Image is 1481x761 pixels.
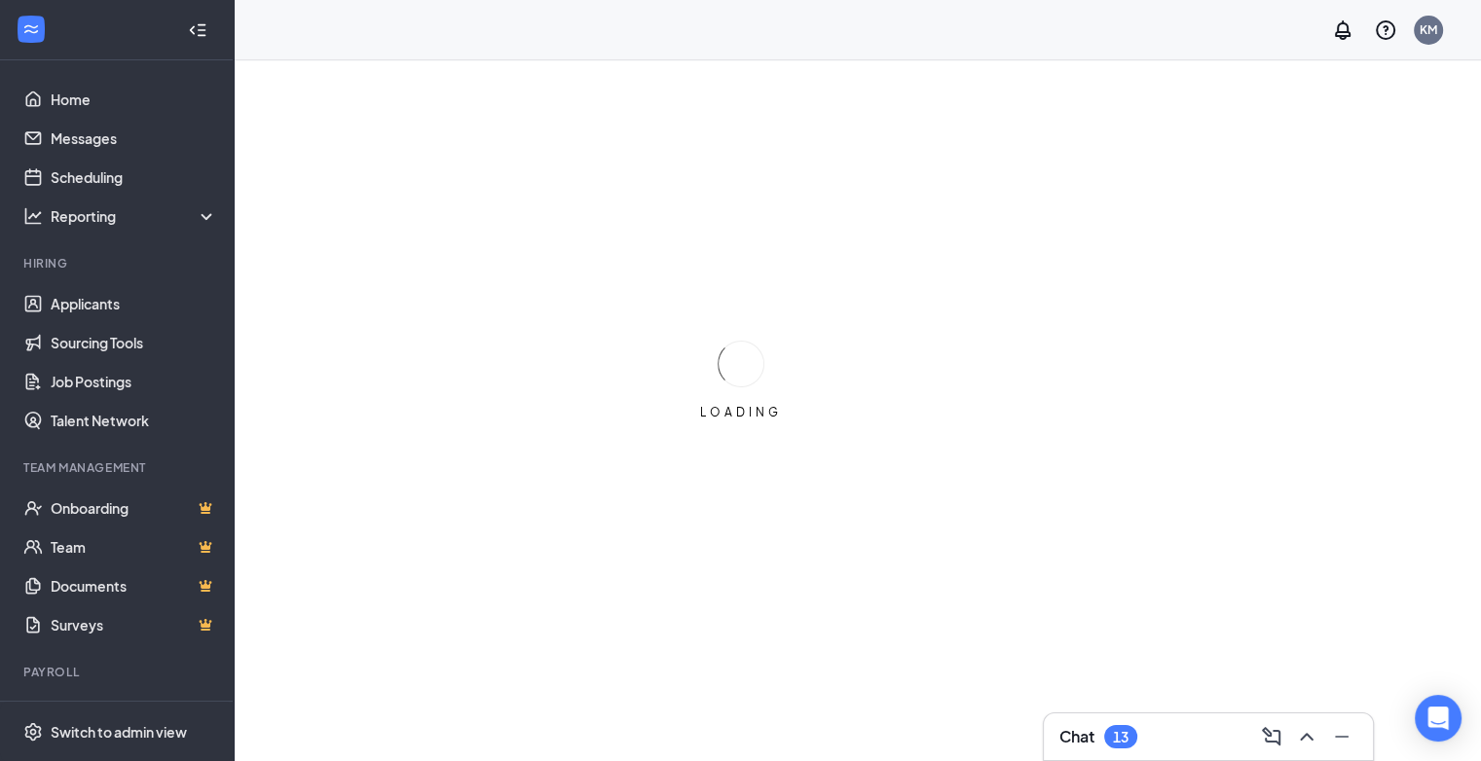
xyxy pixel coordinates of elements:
a: DocumentsCrown [51,566,217,605]
svg: Notifications [1331,18,1354,42]
h3: Chat [1059,726,1094,747]
svg: QuestionInfo [1374,18,1397,42]
div: Hiring [23,255,213,272]
svg: WorkstreamLogo [21,19,41,39]
div: Reporting [51,206,218,226]
a: Scheduling [51,158,217,197]
div: 13 [1113,729,1129,745]
svg: Settings [23,722,43,742]
div: LOADING [692,404,790,420]
a: PayrollCrown [51,693,217,732]
a: TeamCrown [51,527,217,566]
svg: Minimize [1330,725,1353,748]
a: Messages [51,119,217,158]
div: Team Management [23,459,213,476]
a: SurveysCrown [51,605,217,644]
a: Applicants [51,284,217,323]
a: Talent Network [51,401,217,440]
svg: ComposeMessage [1260,725,1283,748]
svg: Collapse [188,20,207,40]
a: Job Postings [51,362,217,401]
div: KM [1420,21,1437,38]
button: ComposeMessage [1256,721,1287,752]
div: Switch to admin view [51,722,187,742]
button: Minimize [1326,721,1357,752]
div: Payroll [23,664,213,680]
a: Sourcing Tools [51,323,217,362]
a: OnboardingCrown [51,489,217,527]
div: Open Intercom Messenger [1415,695,1462,742]
button: ChevronUp [1291,721,1322,752]
svg: Analysis [23,206,43,226]
svg: ChevronUp [1295,725,1318,748]
a: Home [51,80,217,119]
